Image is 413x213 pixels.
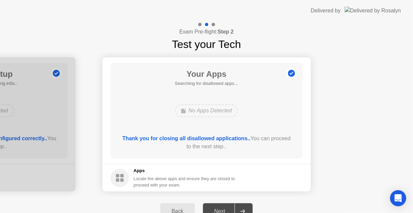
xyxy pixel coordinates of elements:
[120,135,293,151] div: You can proceed to the next step..
[217,29,234,35] b: Step 2
[175,68,238,80] h1: Your Apps
[390,190,406,206] div: Open Intercom Messenger
[172,36,241,52] h1: Test your Tech
[175,104,238,117] div: No Apps Detected
[179,28,234,36] h4: Exam Pre-flight:
[345,7,401,14] img: Delivered by Rosalyn
[134,175,236,188] div: Locate the above apps and ensure they are closed to proceed with your exam.
[134,167,236,174] h5: Apps
[175,80,238,87] h5: Searching for disallowed apps...
[122,136,250,141] b: Thank you for closing all disallowed applications..
[311,7,341,15] div: Delivered by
